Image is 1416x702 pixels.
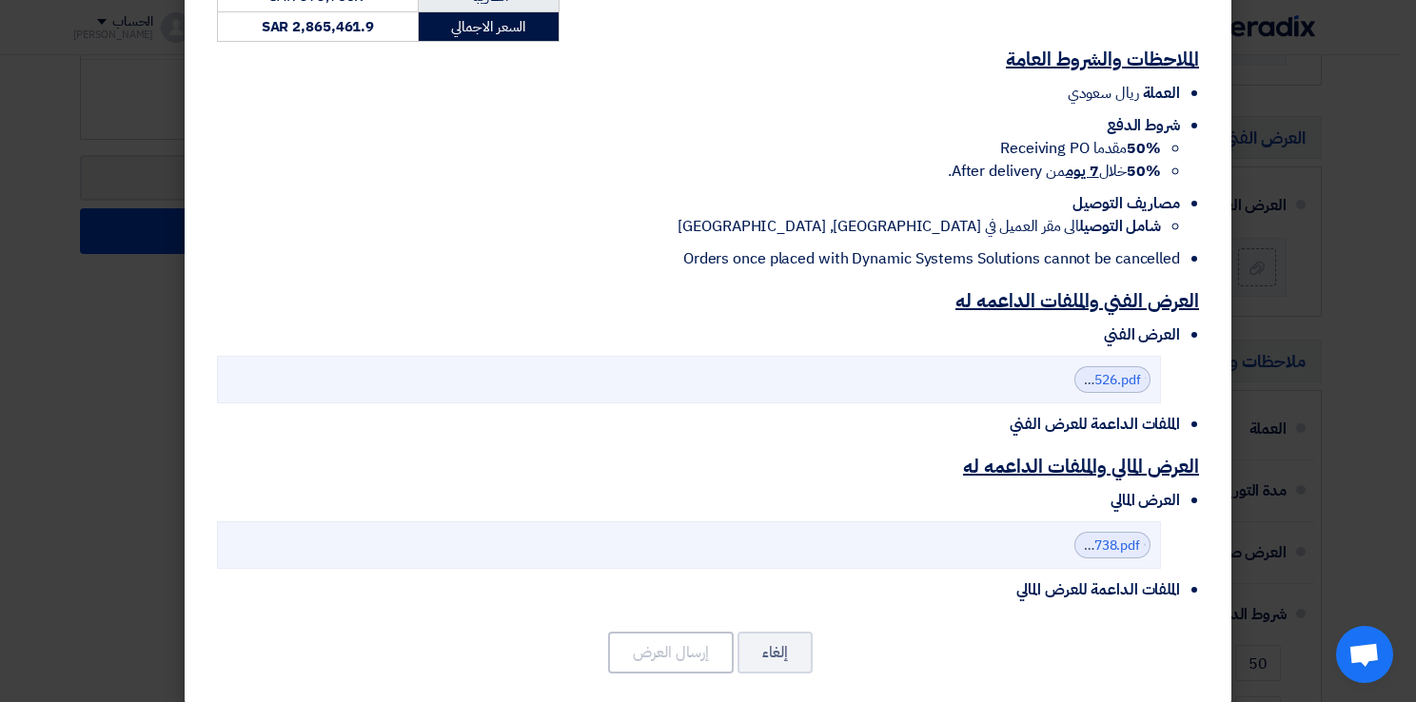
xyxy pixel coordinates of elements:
span: خلال من After delivery. [948,160,1161,183]
span: ريال سعودي [1068,82,1139,105]
strong: SAR 2,865,461.9 [262,16,375,37]
span: مصاريف التوصيل [1072,192,1180,215]
strong: 50% [1127,137,1161,160]
button: إرسال العرض [608,632,734,673]
span: مقدما Receiving PO [1000,137,1161,160]
u: الملاحظات والشروط العامة [1006,45,1199,73]
button: إلغاء [737,632,813,673]
span: الملفات الداعمة للعرض الفني [1010,413,1180,436]
span: العرض المالي [1111,489,1180,512]
strong: 50% [1127,160,1161,183]
strong: شامل التوصيل [1079,215,1161,238]
a: Open chat [1336,626,1393,683]
u: 7 يوم [1066,160,1099,183]
u: العرض المالي والملفات الداعمه له [963,452,1199,480]
td: السعر الاجمالي [418,11,559,42]
span: شروط الدفع [1107,114,1180,137]
span: العملة [1143,82,1180,105]
u: العرض الفني والملفات الداعمه له [955,286,1199,315]
span: الملفات الداعمة للعرض المالي [1016,578,1180,601]
li: الى مقر العميل في [GEOGRAPHIC_DATA], [GEOGRAPHIC_DATA] [217,215,1161,238]
span: العرض الفني [1104,323,1180,346]
li: Orders once placed with Dynamic Systems Solutions cannot be cancelled [217,247,1180,270]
